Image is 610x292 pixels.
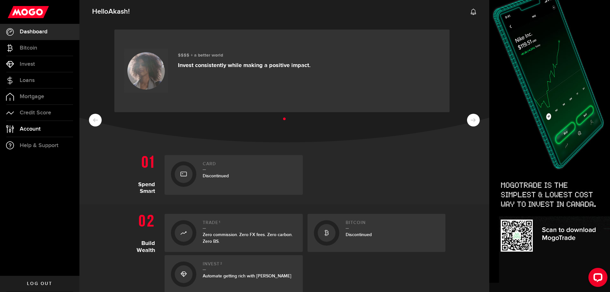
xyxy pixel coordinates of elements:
[308,214,446,252] a: BitcoinDiscontinued
[203,220,296,229] h2: Trade
[583,265,610,292] iframe: LiveChat chat widget
[27,282,52,286] span: Log out
[203,261,296,270] h2: Invest
[346,220,439,229] h2: Bitcoin
[178,53,311,58] h3: $$$$ + a better world
[92,5,130,18] span: Hello !
[165,214,303,252] a: Trade1Zero commission. Zero FX fees. Zero carbon. Zero BS.
[20,78,35,83] span: Loans
[20,94,44,99] span: Mortgage
[203,273,291,279] span: Automate getting rich with [PERSON_NAME]
[203,161,296,170] h2: Card
[203,232,293,244] span: Zero commission. Zero FX fees. Zero carbon. Zero BS.
[219,220,220,224] sup: 1
[20,110,51,116] span: Credit Score
[123,152,160,195] h1: Spend Smart
[20,126,41,132] span: Account
[178,62,311,69] p: Invest consistently while making a positive impact.
[220,261,222,265] sup: 2
[203,173,229,179] span: Discontinued
[114,30,450,112] a: $$$$ + a better world Invest consistently while making a positive impact.
[20,61,35,67] span: Invest
[346,232,372,237] span: Discontinued
[20,143,58,148] span: Help & Support
[20,45,37,51] span: Bitcoin
[108,7,128,16] span: Akash
[20,29,47,35] span: Dashboard
[165,155,303,195] a: CardDiscontinued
